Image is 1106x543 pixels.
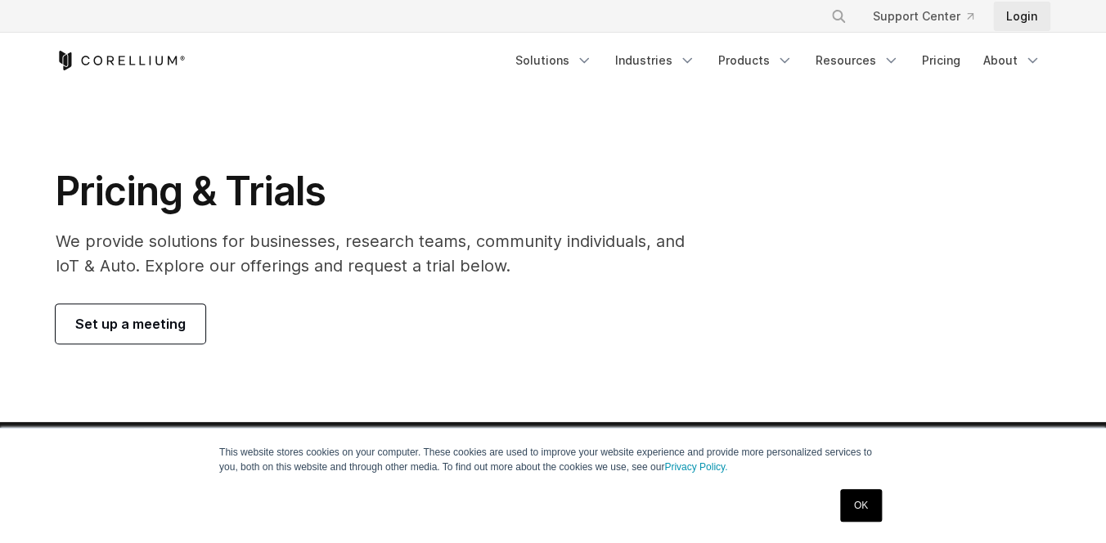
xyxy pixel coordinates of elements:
[806,46,909,75] a: Resources
[56,51,186,70] a: Corellium Home
[75,314,186,334] span: Set up a meeting
[912,46,970,75] a: Pricing
[605,46,705,75] a: Industries
[824,2,853,31] button: Search
[56,229,708,278] p: We provide solutions for businesses, research teams, community individuals, and IoT & Auto. Explo...
[840,489,882,522] a: OK
[993,2,1050,31] a: Login
[811,2,1050,31] div: Navigation Menu
[506,46,1050,75] div: Navigation Menu
[56,304,205,343] a: Set up a meeting
[973,46,1050,75] a: About
[860,2,987,31] a: Support Center
[56,167,708,216] h1: Pricing & Trials
[708,46,803,75] a: Products
[664,461,727,473] a: Privacy Policy.
[219,445,887,474] p: This website stores cookies on your computer. These cookies are used to improve your website expe...
[506,46,602,75] a: Solutions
